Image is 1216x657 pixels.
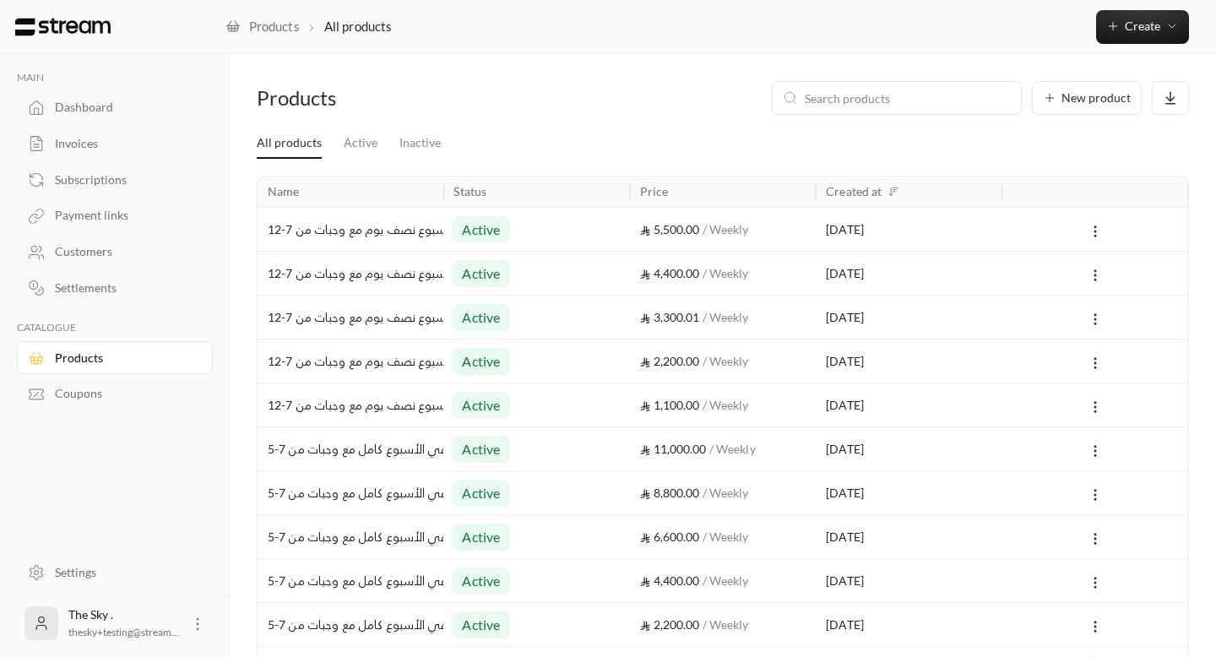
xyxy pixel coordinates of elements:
[14,18,112,36] img: Logo
[826,252,991,295] div: [DATE]
[268,603,433,646] div: اشتراك حضانة يوم في الأسبوع كامل مع وجبات من 7-5
[453,184,486,198] div: Status
[826,427,991,470] div: [DATE]
[17,272,213,305] a: Settlements
[462,527,500,547] span: active
[17,321,213,334] p: CATALOGUE
[17,199,213,232] a: Payment links
[68,606,179,640] div: The Sky .
[699,266,748,280] span: / Weekly
[640,442,707,456] span: 11,000.00
[257,84,399,111] div: Products
[17,236,213,269] a: Customers
[17,377,213,410] a: Coupons
[257,128,322,159] a: All products
[268,383,433,426] div: اشتراك حضانة يوم في الأسبوع نصف يوم مع وجبات من 7-12
[826,296,991,339] div: [DATE]
[17,341,213,374] a: Products
[699,398,748,412] span: / Weekly
[699,354,748,368] span: / Weekly
[68,626,179,638] span: thesky+testing@stream...
[462,571,500,591] span: active
[1125,19,1160,33] span: Create
[462,395,500,415] span: active
[1096,10,1189,44] button: Create
[344,128,377,158] a: Active
[826,208,991,251] div: [DATE]
[225,17,299,35] a: Products
[826,559,991,602] div: [DATE]
[55,280,192,296] div: Settlements
[640,310,700,324] span: 3,300.01
[462,220,500,240] span: active
[462,615,500,635] span: active
[55,350,192,367] div: Products
[55,385,192,402] div: Coupons
[268,296,433,339] div: اشتراك حضانة 3 أيام في الأسبوع نصف يوم مع وجبات من 7-12
[55,135,192,152] div: Invoices
[225,17,391,35] nav: breadcrumb
[268,208,433,251] div: اشتراك حضانة 5 أيام في الأسبوع نصف يوم مع وجبات من 7-12
[1032,81,1142,115] button: New product
[883,182,904,202] button: Sort
[268,427,433,470] div: اشتراك حضانة 5 أيام في الأسبوع كامل مع وجبات من 7-5
[268,252,433,295] div: اشتراك حضانة 4 أيام في الأسبوع نصف يوم مع وجبات من 7-12
[462,439,500,459] span: active
[462,307,500,328] span: active
[640,617,700,632] span: 2,200.00
[699,529,748,544] span: / Weekly
[324,17,392,35] p: All products
[699,310,748,324] span: / Weekly
[640,573,700,588] span: 4,400.00
[1061,92,1131,104] span: New product
[462,351,500,372] span: active
[826,603,991,646] div: [DATE]
[17,163,213,196] a: Subscriptions
[17,91,213,124] a: Dashboard
[805,89,1011,107] input: Search products
[17,71,213,84] p: MAIN
[268,559,433,602] div: اشتراك حضانة يومين في الأسبوع كامل مع وجبات من 7-5
[640,266,700,280] span: 4,400.00
[55,171,192,188] div: Subscriptions
[699,486,748,500] span: / Weekly
[640,486,700,500] span: 8,800.00
[268,515,433,558] div: اشتراك حضانة 3 أيام في الأسبوع كامل مع وجبات من 7-5
[640,222,700,236] span: 5,500.00
[699,617,748,632] span: / Weekly
[17,556,213,589] a: Settings
[268,184,300,198] div: Name
[826,339,991,383] div: [DATE]
[699,573,748,588] span: / Weekly
[55,243,192,260] div: Customers
[826,515,991,558] div: [DATE]
[55,207,192,224] div: Payment links
[699,222,748,236] span: / Weekly
[55,99,192,116] div: Dashboard
[640,398,700,412] span: 1,100.00
[462,263,500,284] span: active
[826,383,991,426] div: [DATE]
[826,471,991,514] div: [DATE]
[17,128,213,160] a: Invoices
[640,354,700,368] span: 2,200.00
[707,442,756,456] span: / Weekly
[462,483,500,503] span: active
[55,564,192,581] div: Settings
[640,184,669,198] div: Price
[640,529,700,544] span: 6,600.00
[268,471,433,514] div: اشتراك حضانة 4 أيام في الأسبوع كامل مع وجبات من 7-5
[399,128,441,158] a: Inactive
[826,184,882,198] div: Created at
[268,339,433,383] div: اشتراك حضانة يومين في الأسبوع نصف يوم مع وجبات من 7-12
